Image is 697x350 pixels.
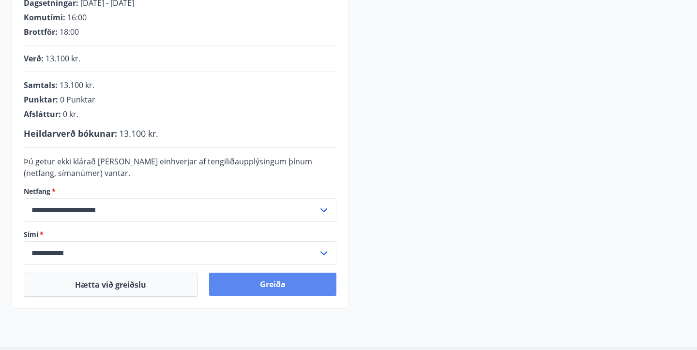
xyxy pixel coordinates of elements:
span: 13.100 kr. [60,80,94,90]
span: Brottför : [24,27,58,37]
span: 16:00 [67,12,87,23]
span: Þú getur ekki klárað [PERSON_NAME] einhverjar af tengiliðaupplýsingum þínum (netfang, símanúmer) ... [24,156,312,178]
span: Komutími : [24,12,65,23]
span: Afsláttur : [24,109,61,119]
span: Heildarverð bókunar : [24,128,117,139]
span: 13.100 kr. [45,53,80,64]
label: Netfang [24,187,336,196]
button: Hætta við greiðslu [24,273,197,297]
span: 18:00 [60,27,79,37]
button: Greiða [209,273,336,296]
label: Sími [24,230,336,239]
span: Punktar : [24,94,58,105]
span: 0 Punktar [60,94,95,105]
span: 13.100 kr. [119,128,158,139]
span: Verð : [24,53,44,64]
span: Samtals : [24,80,58,90]
span: 0 kr. [63,109,78,119]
